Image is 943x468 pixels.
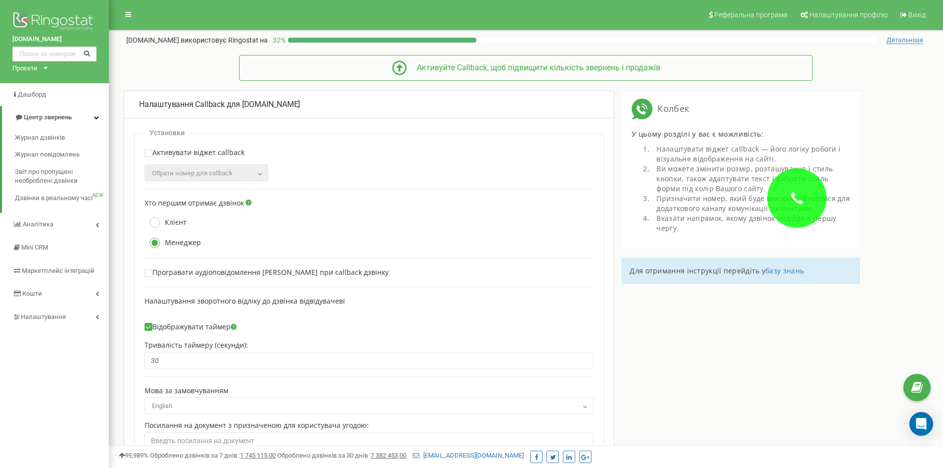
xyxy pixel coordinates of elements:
[632,129,850,144] div: У цьому розділі у вас є можливість:
[126,35,268,45] p: [DOMAIN_NAME]
[240,452,276,459] u: 1 745 115,00
[145,387,228,395] label: Мова за замовчуванням
[145,238,201,248] label: Менеджер
[152,169,233,177] span: Обрати номер для сallback
[139,99,599,110] div: Налаштування Callback для [DOMAIN_NAME]
[15,190,109,207] a: Дзвінки в реальному часіNEW
[765,266,804,275] a: базу знань
[652,103,689,115] span: Колбек
[145,397,594,414] span: English
[651,194,850,213] li: Призначити номер, який буде використовуватися для додаткового каналу комунікації з клієнтами.
[15,129,109,147] a: Журнал дзвінків
[413,452,524,459] a: [EMAIL_ADDRESS][DOMAIN_NAME]
[23,220,53,228] span: Аналiтика
[809,11,888,19] span: Налаштування профілю
[145,199,244,208] label: Хто першим отримає дзвінок
[407,62,660,74] div: Активуйте Callback, щоб підвищити кількість звернень і продажів
[145,341,248,350] label: Тривалість таймеру (секунди):
[909,412,933,436] div: Open Intercom Messenger
[22,267,95,274] span: Маркетплейс інтеграцій
[15,146,109,163] a: Журнал повідомлень
[651,144,850,164] li: Налаштувати віджет callback — його логіку роботи і візуальне відображення на сайті.
[15,163,109,190] a: Звіт про пропущені необроблені дзвінки
[12,47,97,61] input: Пошук за номером
[21,244,48,251] span: Mini CRM
[145,432,594,449] input: Введіть посилання на документ
[22,290,42,297] span: Кошти
[630,266,852,276] p: Для отримання інструкції перейдіть у
[277,452,406,459] span: Оброблено дзвінків за 30 днів :
[714,11,788,19] span: Реферальна програма
[651,164,850,194] li: Ви можете змінити розмір, розташування і стиль кнопки, також адаптувати текст і вибрати стиль фор...
[145,217,187,228] label: Клієнт
[15,150,80,159] span: Журнал повідомлень
[887,36,923,44] span: Детальніше
[268,35,288,45] p: 32 %
[145,352,594,369] input: Тривалість таймеру (секунди)
[148,399,590,413] span: English
[150,452,276,459] span: Оброблено дзвінків за 7 днів :
[145,149,245,162] label: Активувати віджет callback
[21,313,66,320] span: Налаштування
[2,106,109,129] a: Центр звернень
[371,452,406,459] u: 7 382 453,00
[651,213,850,233] li: Вказати напрямок, якому дзвінок надійде в першу чергу.
[12,10,97,35] img: Ringostat logo
[149,129,185,137] p: Установки
[145,297,345,306] label: Налаштування зворотного відліку до дзвінка відвідувачеві
[15,167,104,186] span: Звіт про пропущені необроблені дзвінки
[145,421,369,430] label: Посилання на документ з призначеною для користувача угодою:
[145,268,389,277] label: Програвати аудіоповідомлення [PERSON_NAME] при callback дзвінку
[145,323,237,331] label: Відображувати таймер
[18,91,46,98] span: Дашборд
[15,133,65,143] span: Журнал дзвінків
[15,194,93,203] span: Дзвінки в реальному часі
[12,64,38,73] div: Проєкти
[119,452,149,459] span: 99,989%
[181,36,268,44] span: використовує Ringostat на
[24,113,72,121] span: Центр звернень
[12,35,97,44] a: [DOMAIN_NAME]
[908,11,926,19] span: Вихід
